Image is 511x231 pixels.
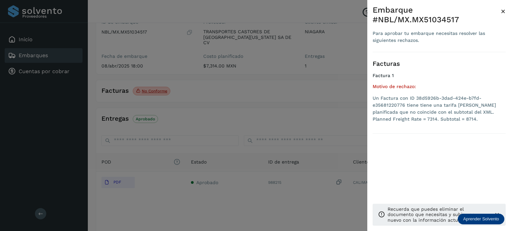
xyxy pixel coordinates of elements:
p: Aprender Solvento [463,216,499,222]
span: × [501,7,506,16]
div: Aprender Solvento [458,214,504,224]
button: Close [501,5,506,17]
h5: Motivo de rechazo: [373,84,506,89]
li: Un Factura con ID 38d5926b-3dad-424e-b7fd-e35681220776 tiene tiene una tarifa [PERSON_NAME] plani... [373,95,506,123]
div: Embarque #NBL/MX.MX51034517 [373,5,501,25]
h3: Facturas [373,60,506,68]
p: Recuerda que puedes eliminar el documento que necesitas y subir uno nuevo con la información actu... [388,206,488,223]
div: Para aprobar tu embarque necesitas resolver las siguientes rechazos. [373,30,501,44]
h4: Factura 1 [373,73,506,78]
